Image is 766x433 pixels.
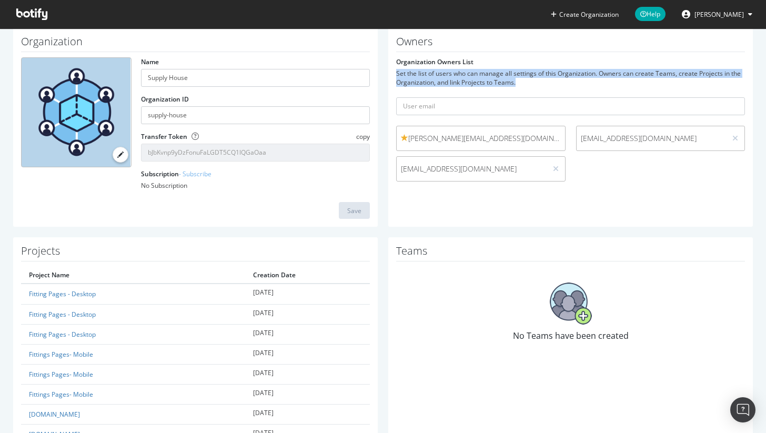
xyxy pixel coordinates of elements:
h1: Owners [396,36,745,52]
span: Help [635,7,666,21]
td: [DATE] [245,385,370,405]
img: No Teams have been created [550,283,592,325]
td: [DATE] [245,344,370,364]
a: Fitting Pages - Desktop [29,310,96,319]
td: [DATE] [245,364,370,384]
a: - Subscribe [179,169,211,178]
td: [DATE] [245,304,370,324]
td: [DATE] [245,324,370,344]
label: Organization Owners List [396,57,473,66]
a: Fitting Pages - Desktop [29,330,96,339]
span: Alejandra Roca [694,10,744,19]
button: Create Organization [550,9,619,19]
h1: Projects [21,245,370,261]
span: [PERSON_NAME][EMAIL_ADDRESS][DOMAIN_NAME] [401,133,561,144]
a: Fitting Pages - Desktop [29,289,96,298]
th: Project Name [21,267,245,284]
label: Subscription [141,169,211,178]
span: copy [356,132,370,141]
a: Fittings Pages- Mobile [29,390,93,399]
label: Transfer Token [141,132,187,141]
div: Save [347,206,361,215]
a: Fittings Pages- Mobile [29,350,93,359]
h1: Teams [396,245,745,261]
div: Open Intercom Messenger [730,397,755,422]
span: No Teams have been created [513,330,629,341]
button: [PERSON_NAME] [673,6,761,23]
div: Set the list of users who can manage all settings of this Organization. Owners can create Teams, ... [396,69,745,87]
label: Organization ID [141,95,189,104]
span: [EMAIL_ADDRESS][DOMAIN_NAME] [581,133,722,144]
a: Fittings Pages- Mobile [29,370,93,379]
input: Organization ID [141,106,370,124]
td: [DATE] [245,284,370,304]
th: Creation Date [245,267,370,284]
h1: Organization [21,36,370,52]
span: [EMAIL_ADDRESS][DOMAIN_NAME] [401,164,542,174]
td: [DATE] [245,405,370,425]
input: User email [396,97,745,115]
div: No Subscription [141,181,370,190]
button: Save [339,202,370,219]
label: Name [141,57,159,66]
input: name [141,69,370,87]
a: [DOMAIN_NAME] [29,410,80,419]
